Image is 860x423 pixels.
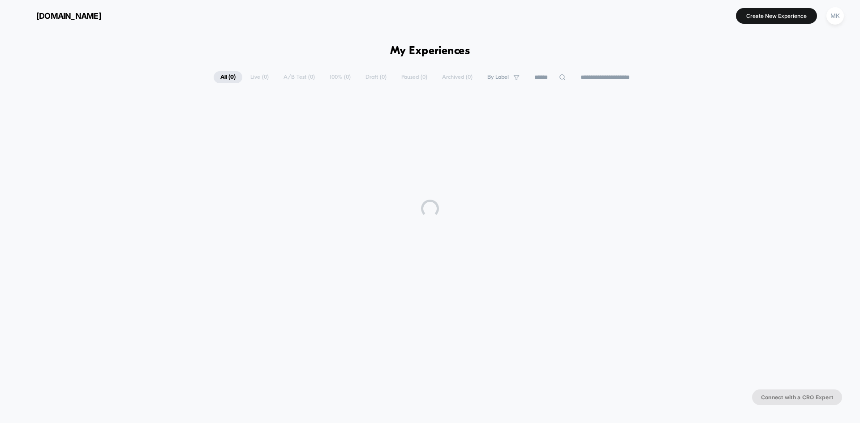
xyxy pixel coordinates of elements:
button: [DOMAIN_NAME] [13,9,104,23]
button: Create New Experience [736,8,817,24]
h1: My Experiences [390,45,470,58]
button: Connect with a CRO Expert [752,389,842,405]
span: By Label [487,74,509,81]
span: [DOMAIN_NAME] [36,11,101,21]
div: MK [826,7,844,25]
button: MK [824,7,847,25]
span: All ( 0 ) [214,71,242,83]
